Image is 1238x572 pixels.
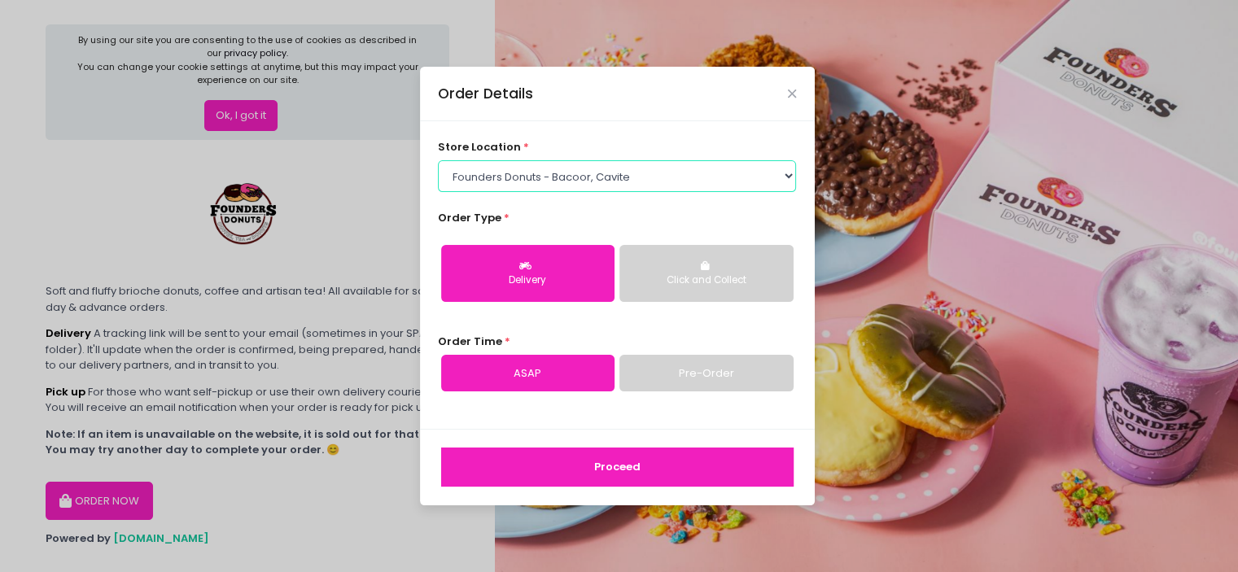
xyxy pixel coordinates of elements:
a: Pre-Order [619,355,793,392]
button: Proceed [441,448,794,487]
div: Click and Collect [631,273,781,288]
button: Click and Collect [619,245,793,302]
div: Order Details [438,83,533,104]
span: Order Time [438,334,502,349]
button: Close [788,90,796,98]
div: Delivery [453,273,603,288]
button: Delivery [441,245,615,302]
span: Order Type [438,210,501,225]
a: ASAP [441,355,615,392]
span: store location [438,139,521,155]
